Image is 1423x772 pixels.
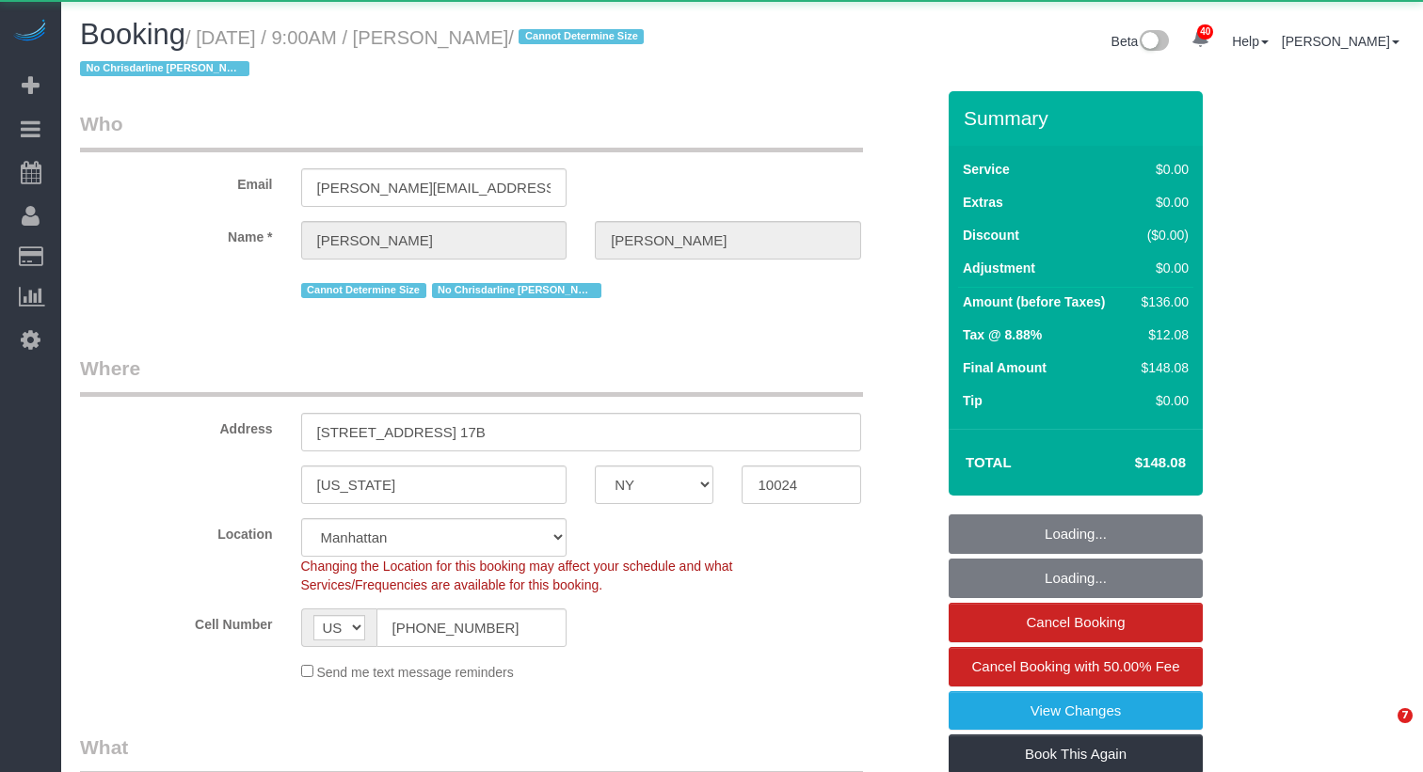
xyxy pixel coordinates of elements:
[964,107,1193,129] h3: Summary
[80,110,863,152] legend: Who
[1398,708,1413,723] span: 7
[1134,226,1189,244] div: ($0.00)
[376,608,568,647] input: Cell Number
[66,413,287,438] label: Address
[66,168,287,194] label: Email
[963,193,1003,212] label: Extras
[1134,160,1189,179] div: $0.00
[301,221,568,260] input: First Name
[963,292,1105,311] label: Amount (before Taxes)
[432,283,601,298] span: No Chrisdarline [PERSON_NAME]
[1134,259,1189,277] div: $0.00
[80,27,649,80] small: / [DATE] / 9:00AM / [PERSON_NAME]
[1111,34,1170,49] a: Beta
[595,221,861,260] input: Last Name
[1134,292,1189,311] div: $136.00
[1134,358,1189,377] div: $148.08
[972,658,1180,674] span: Cancel Booking with 50.00% Fee
[66,608,287,634] label: Cell Number
[963,226,1019,244] label: Discount
[963,160,1010,179] label: Service
[1359,708,1404,753] iframe: Intercom live chat
[1079,455,1186,471] h4: $148.08
[742,465,860,504] input: Zip Code
[80,61,249,76] span: No Chrisdarline [PERSON_NAME]
[949,603,1203,642] a: Cancel Booking
[301,559,733,592] span: Changing the Location for this booking may affect your schedule and what Services/Frequencies are...
[963,358,1047,377] label: Final Amount
[963,391,983,410] label: Tip
[316,665,513,680] span: Send me text message reminders
[963,259,1035,277] label: Adjustment
[66,221,287,246] label: Name *
[949,647,1203,686] a: Cancel Booking with 50.00% Fee
[1134,325,1189,344] div: $12.08
[1182,19,1219,60] a: 40
[966,454,1012,470] strong: Total
[301,283,426,298] span: Cannot Determine Size
[1134,391,1189,410] div: $0.00
[963,325,1042,344] label: Tax @ 8.88%
[1138,30,1169,55] img: New interface
[11,19,49,45] img: Automaid Logo
[80,354,863,397] legend: Where
[519,29,644,44] span: Cannot Determine Size
[1282,34,1399,49] a: [PERSON_NAME]
[1197,24,1213,39] span: 40
[301,465,568,504] input: City
[949,691,1203,731] a: View Changes
[80,18,185,51] span: Booking
[1134,193,1189,212] div: $0.00
[1232,34,1269,49] a: Help
[301,168,568,207] input: Email
[66,518,287,544] label: Location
